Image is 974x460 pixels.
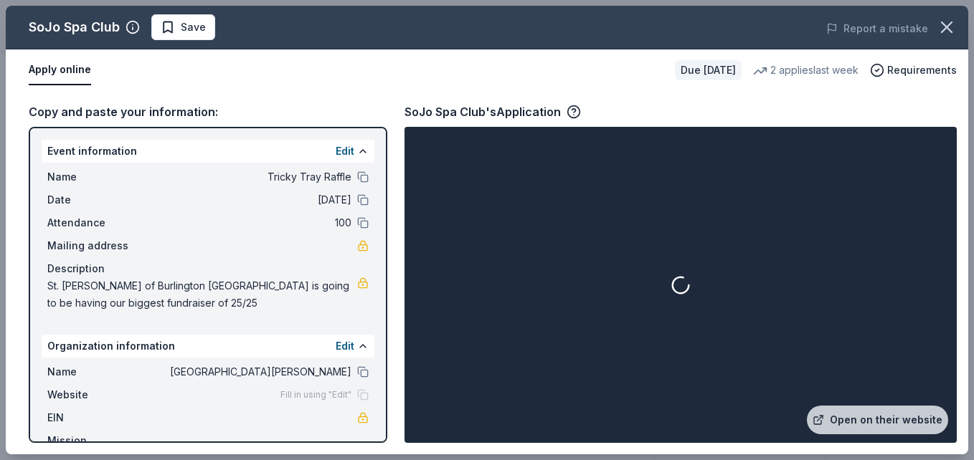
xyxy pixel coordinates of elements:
[181,19,206,36] span: Save
[29,102,387,121] div: Copy and paste your information:
[143,214,351,231] span: 100
[143,168,351,186] span: Tricky Tray Raffle
[870,62,957,79] button: Requirements
[47,260,369,277] div: Description
[42,335,374,358] div: Organization information
[47,363,143,380] span: Name
[826,20,928,37] button: Report a mistake
[47,386,143,403] span: Website
[42,140,374,163] div: Event information
[151,14,215,40] button: Save
[143,363,351,380] span: [GEOGRAPHIC_DATA][PERSON_NAME]
[29,55,91,85] button: Apply online
[47,409,143,426] span: EIN
[29,16,120,39] div: SoJo Spa Club
[336,143,354,160] button: Edit
[807,406,948,434] a: Open on their website
[753,62,859,79] div: 2 applies last week
[47,277,357,312] span: St. [PERSON_NAME] of Burlington [GEOGRAPHIC_DATA] is going to be having our biggest fundraiser of...
[280,389,351,401] span: Fill in using "Edit"
[675,60,742,80] div: Due [DATE]
[405,102,581,121] div: SoJo Spa Club's Application
[47,214,143,231] span: Attendance
[336,337,354,355] button: Edit
[887,62,957,79] span: Requirements
[47,191,143,209] span: Date
[47,237,143,254] span: Mailing address
[47,168,143,186] span: Name
[143,191,351,209] span: [DATE]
